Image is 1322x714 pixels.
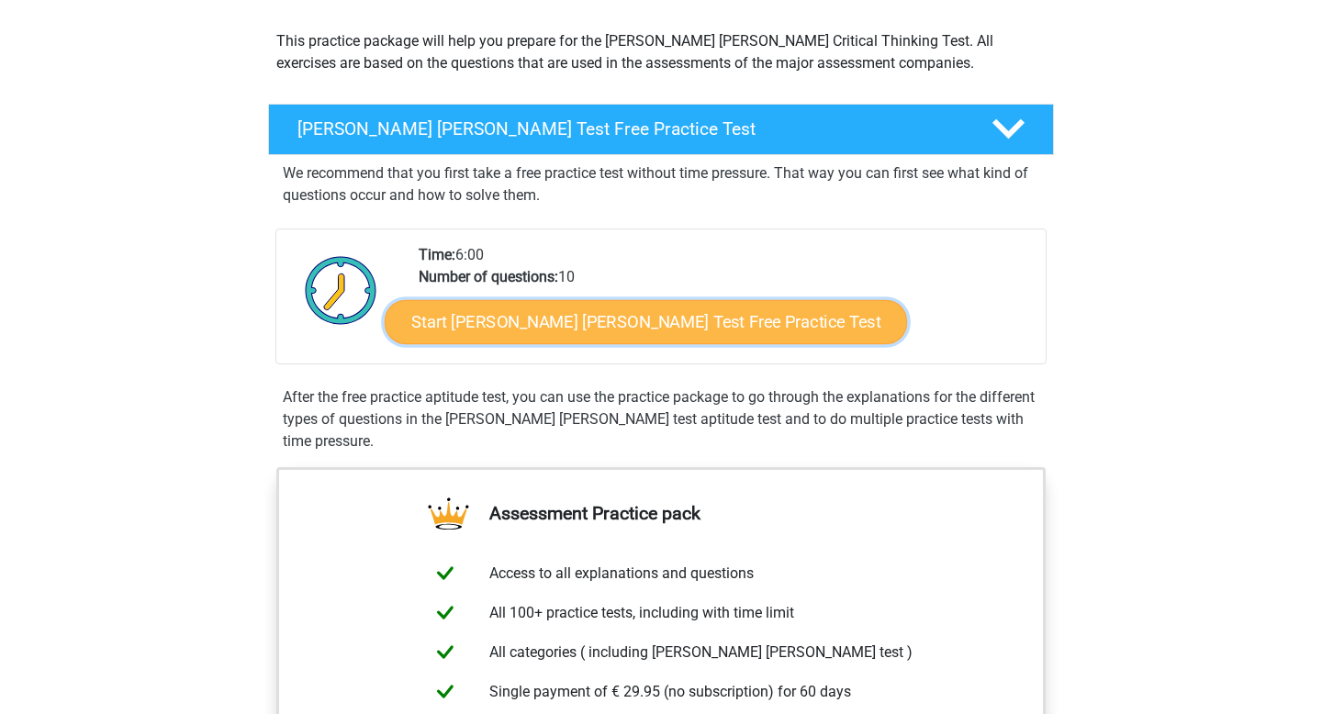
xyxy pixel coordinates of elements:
[275,386,1047,452] div: After the free practice aptitude test, you can use the practice package to go through the explana...
[419,268,558,285] b: Number of questions:
[283,162,1039,206] p: We recommend that you first take a free practice test without time pressure. That way you can fir...
[405,244,1045,363] div: 6:00 10
[385,300,907,344] a: Start [PERSON_NAME] [PERSON_NAME] Test Free Practice Test
[297,118,962,139] h4: [PERSON_NAME] [PERSON_NAME] Test Free Practice Test
[261,104,1061,155] a: [PERSON_NAME] [PERSON_NAME] Test Free Practice Test
[419,246,455,263] b: Time:
[276,30,1046,74] p: This practice package will help you prepare for the [PERSON_NAME] [PERSON_NAME] Critical Thinking...
[295,244,387,336] img: Clock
